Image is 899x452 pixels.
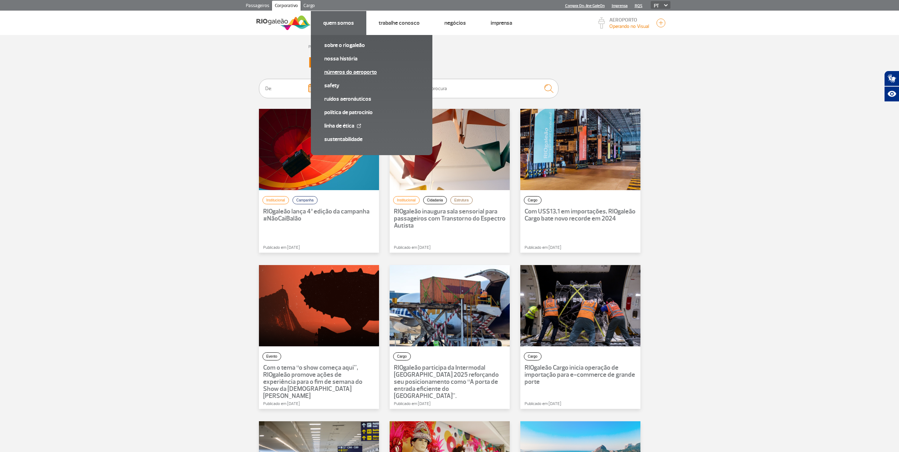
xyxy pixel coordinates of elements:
[324,82,419,89] a: SAFETY
[524,352,542,360] button: Cargo
[308,54,591,72] h3: Releases
[324,108,419,116] a: Política de Patrocínio
[491,19,512,27] a: Imprensa
[324,95,419,103] a: Ruídos aeronáuticos
[394,364,505,400] p: RIOgaleão participa da Intermodal [GEOGRAPHIC_DATA] 2025 reforçando seu posicionamento como “A po...
[272,1,301,12] a: Corporativo
[308,44,330,49] a: Página Inicial
[525,401,655,407] p: Publicado em [DATE]
[393,352,411,360] button: Cargo
[323,19,354,27] a: Quem Somos
[393,196,420,204] button: Institucional
[525,245,655,251] p: Publicado em [DATE]
[357,124,361,128] img: External Link Icon
[884,86,899,102] button: Abrir recursos assistivos.
[262,196,289,204] button: Institucional
[609,23,649,30] p: Visibilidade de 10000m
[292,196,318,204] button: Campanha
[450,196,473,204] button: Estrutura
[525,208,636,222] p: Com US$13,1 em importações, RIOgaleão Cargo bate novo recorde em 2024
[635,4,643,8] a: RQS
[324,55,419,63] a: Nossa História
[243,1,272,12] a: Passageiros
[884,71,899,102] div: Plugin de acessibilidade da Hand Talk.
[324,41,419,49] a: Sobre o RIOgaleão
[394,208,505,229] p: RIOgaleão inaugura sala sensorial para passageiros com Transtorno do Espectro Autista
[324,122,419,130] a: Linha de Ética
[525,364,636,386] p: RIOgaleão Cargo inicia operação de importação para e-commerce de grande porte
[612,4,628,8] a: Imprensa
[565,4,605,8] a: Compra On-line GaleOn
[379,19,420,27] a: Trabalhe Conosco
[524,196,542,204] button: Cargo
[259,79,324,98] input: De:
[884,71,899,86] button: Abrir tradutor de língua de sinais.
[324,68,419,76] a: Números do Aeroporto
[609,18,649,23] p: AEROPORTO
[400,79,558,98] input: Digite o que procura
[263,208,375,222] p: RIOgaleão lança 4ª edição da campanha #NãoCaiBalão
[262,352,281,360] button: Evento
[444,19,466,27] a: Negócios
[394,401,525,407] p: Publicado em [DATE]
[263,401,394,407] p: Publicado em [DATE]
[423,196,447,204] button: Cidadania
[301,1,318,12] a: Cargo
[263,245,394,251] p: Publicado em [DATE]
[263,364,375,400] p: Com o tema “o show começa aqui”, RIOgaleão promove ações de experiência para o fim de semana do S...
[324,135,419,143] a: Sustentabilidade
[394,245,525,251] p: Publicado em [DATE]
